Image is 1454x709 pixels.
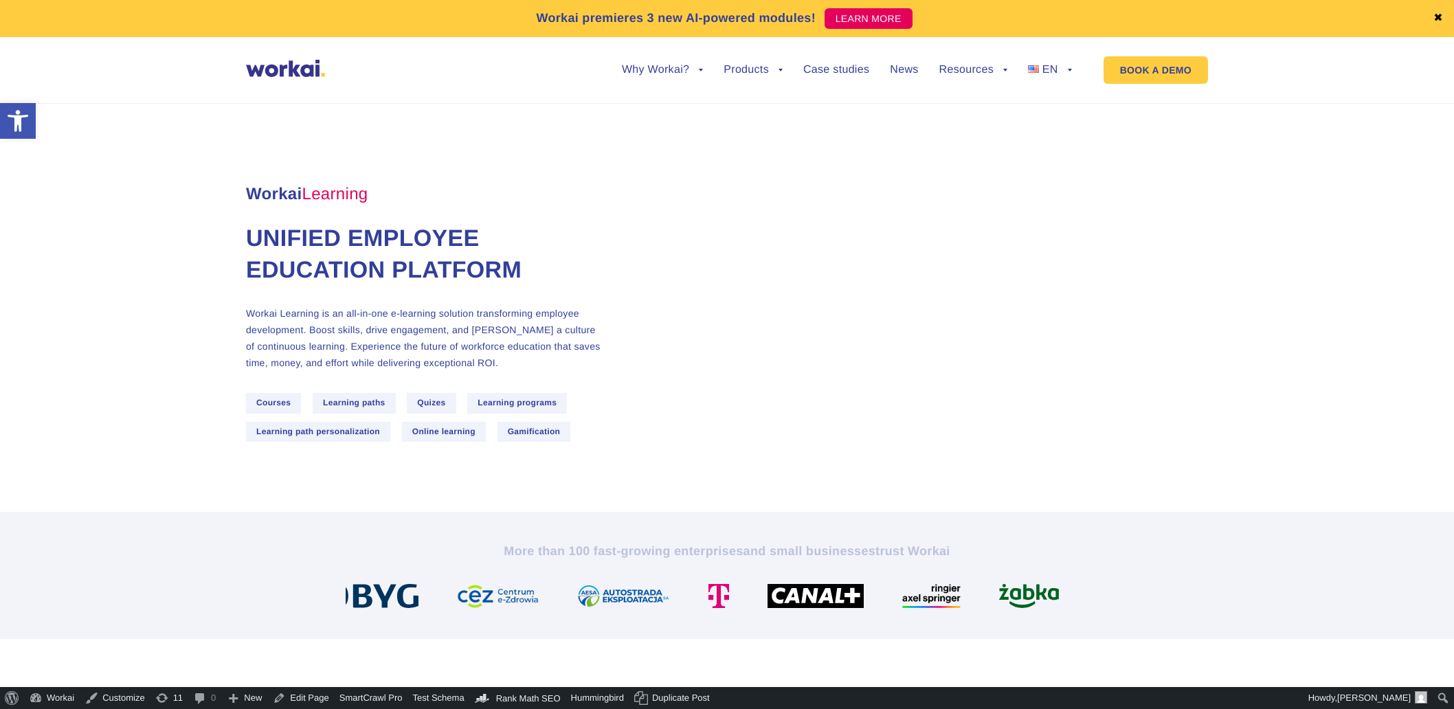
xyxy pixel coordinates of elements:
a: Howdy, [1304,687,1433,709]
a: Resources [939,65,1007,76]
span: Online learning [402,422,486,442]
a: Products [724,65,783,76]
h1: Unified employee education platform [246,223,624,286]
a: SmartCrawl Pro [335,687,408,709]
span: Gamification [497,422,571,442]
span: EN [1042,64,1058,76]
a: BOOK A DEMO [1104,56,1208,84]
a: News [890,65,918,76]
span: Rank Math SEO [496,693,561,704]
span: Duplicate Post [652,687,710,709]
span: Learning programs [467,393,567,413]
span: 0 [211,687,216,709]
p: Workai premieres 3 new AI-powered modules! [536,9,816,27]
a: Test Schema [407,687,469,709]
i: and small businesses [743,544,875,558]
span: [PERSON_NAME] [1337,693,1411,703]
em: Learning [302,185,368,203]
a: Edit Page [267,687,334,709]
h2: More than 100 fast-growing enterprises trust Workai [346,543,1108,559]
span: Learning paths [313,393,396,413]
a: Hummingbird [566,687,629,709]
a: Why Workai? [622,65,703,76]
span: 11 [173,687,183,709]
p: Workai Learning is an all-in-one e-learning solution transforming employee development. Boost ski... [246,305,624,371]
span: Quizes [407,393,456,413]
span: Learning path personalization [246,422,390,442]
a: Rank Math Dashboard [470,687,566,709]
a: ✖ [1433,13,1443,24]
span: Courses [246,393,301,413]
a: Case studies [803,65,869,76]
span: Workai [246,170,368,203]
a: LEARN MORE [825,8,913,29]
a: Customize [80,687,150,709]
span: New [244,687,262,709]
a: Workai [24,687,80,709]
